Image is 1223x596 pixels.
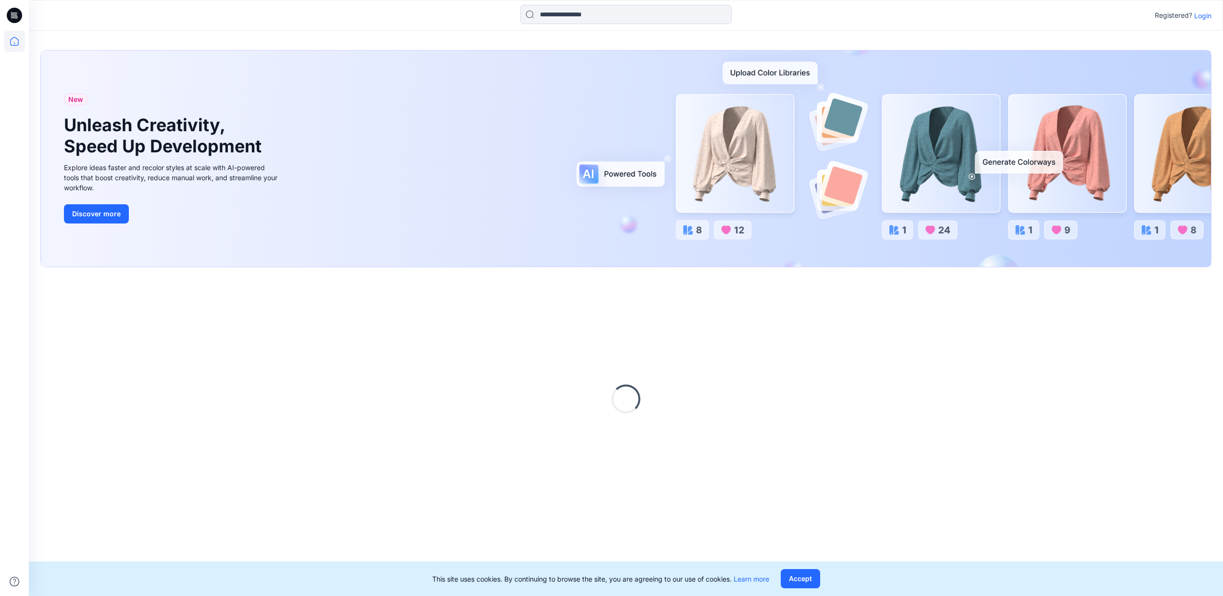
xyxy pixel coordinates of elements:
[781,569,820,588] button: Accept
[734,575,769,583] a: Learn more
[64,204,129,223] button: Discover more
[64,162,280,193] div: Explore ideas faster and recolor styles at scale with AI-powered tools that boost creativity, red...
[64,115,266,156] h1: Unleash Creativity, Speed Up Development
[64,204,280,223] a: Discover more
[1194,11,1211,21] p: Login
[1155,10,1192,21] p: Registered?
[68,94,83,105] span: New
[432,574,769,584] p: This site uses cookies. By continuing to browse the site, you are agreeing to our use of cookies.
